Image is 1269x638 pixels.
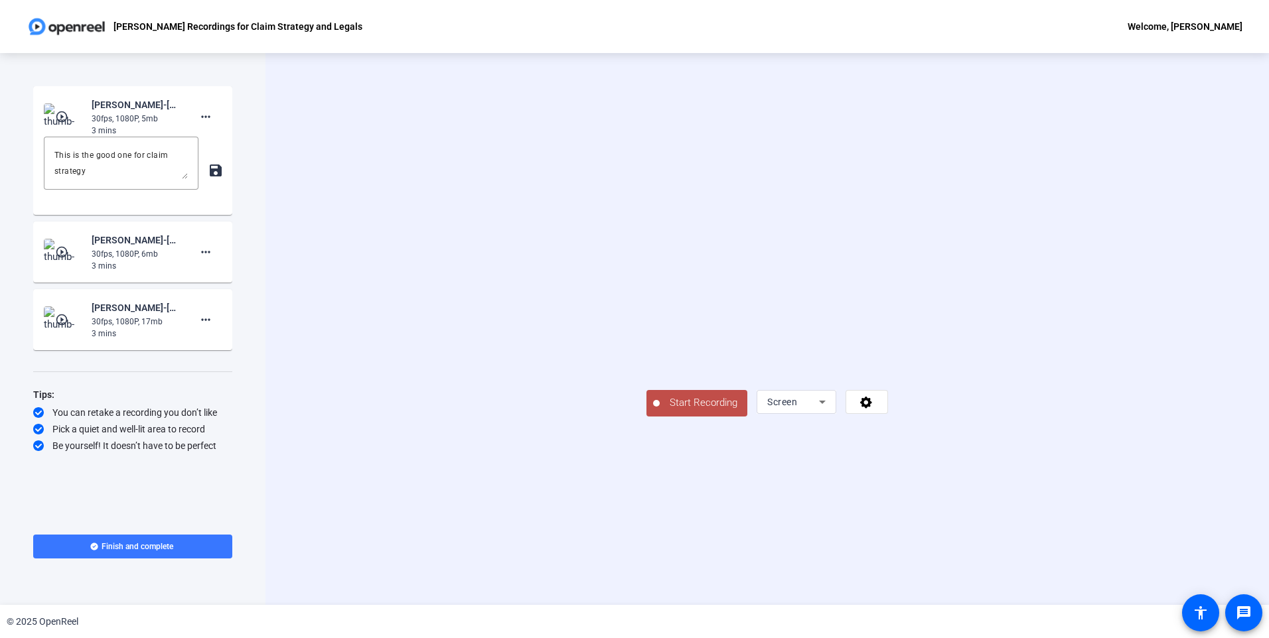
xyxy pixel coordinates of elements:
mat-icon: more_horiz [198,244,214,260]
img: thumb-nail [44,239,83,265]
div: [PERSON_NAME]-[PERSON_NAME] Recordings for Claim Strategy -[PERSON_NAME] Recordings for Claim Str... [92,232,181,248]
mat-icon: play_circle_outline [55,313,71,326]
div: Welcome, [PERSON_NAME] [1128,19,1242,34]
div: Pick a quiet and well-lit area to record [33,422,232,436]
div: 30fps, 1080P, 5mb [92,113,181,125]
img: OpenReel logo [27,13,107,40]
mat-icon: play_circle_outline [55,245,71,259]
p: [PERSON_NAME] Recordings for Claim Strategy and Legals [113,19,362,34]
mat-icon: accessibility [1193,605,1209,621]
span: Screen [767,397,797,407]
div: 30fps, 1080P, 17mb [92,316,181,328]
div: You can retake a recording you don’t like [33,406,232,419]
span: Start Recording [660,395,747,411]
div: Be yourself! It doesn’t have to be perfect [33,439,232,452]
img: thumb-nail [44,306,83,333]
img: thumb-nail [44,103,83,130]
mat-icon: save [208,162,222,178]
div: 3 mins [92,328,181,340]
mat-icon: play_circle_outline [55,110,71,123]
div: 30fps, 1080P, 6mb [92,248,181,260]
mat-icon: more_horiz [198,312,214,328]
button: Finish and complete [33,535,232,558]
span: Finish and complete [102,541,173,552]
mat-icon: message [1236,605,1252,621]
div: [PERSON_NAME]-[PERSON_NAME] Recordings for Claim Strategy -[PERSON_NAME] Recordings for Claim Str... [92,300,181,316]
button: Start Recording [646,390,747,416]
div: Tips: [33,387,232,403]
div: 3 mins [92,260,181,272]
div: 3 mins [92,125,181,137]
div: [PERSON_NAME]-[PERSON_NAME] Recordings for Claim Strategy -[PERSON_NAME] Recordings for Claim Str... [92,97,181,113]
mat-icon: more_horiz [198,109,214,125]
div: © 2025 OpenReel [7,615,78,629]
